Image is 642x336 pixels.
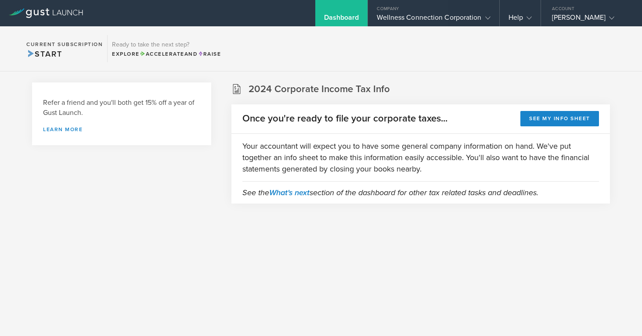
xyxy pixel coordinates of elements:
[324,13,359,26] div: Dashboard
[552,13,627,26] div: [PERSON_NAME]
[377,13,490,26] div: Wellness Connection Corporation
[509,13,532,26] div: Help
[598,294,642,336] iframe: Chat Widget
